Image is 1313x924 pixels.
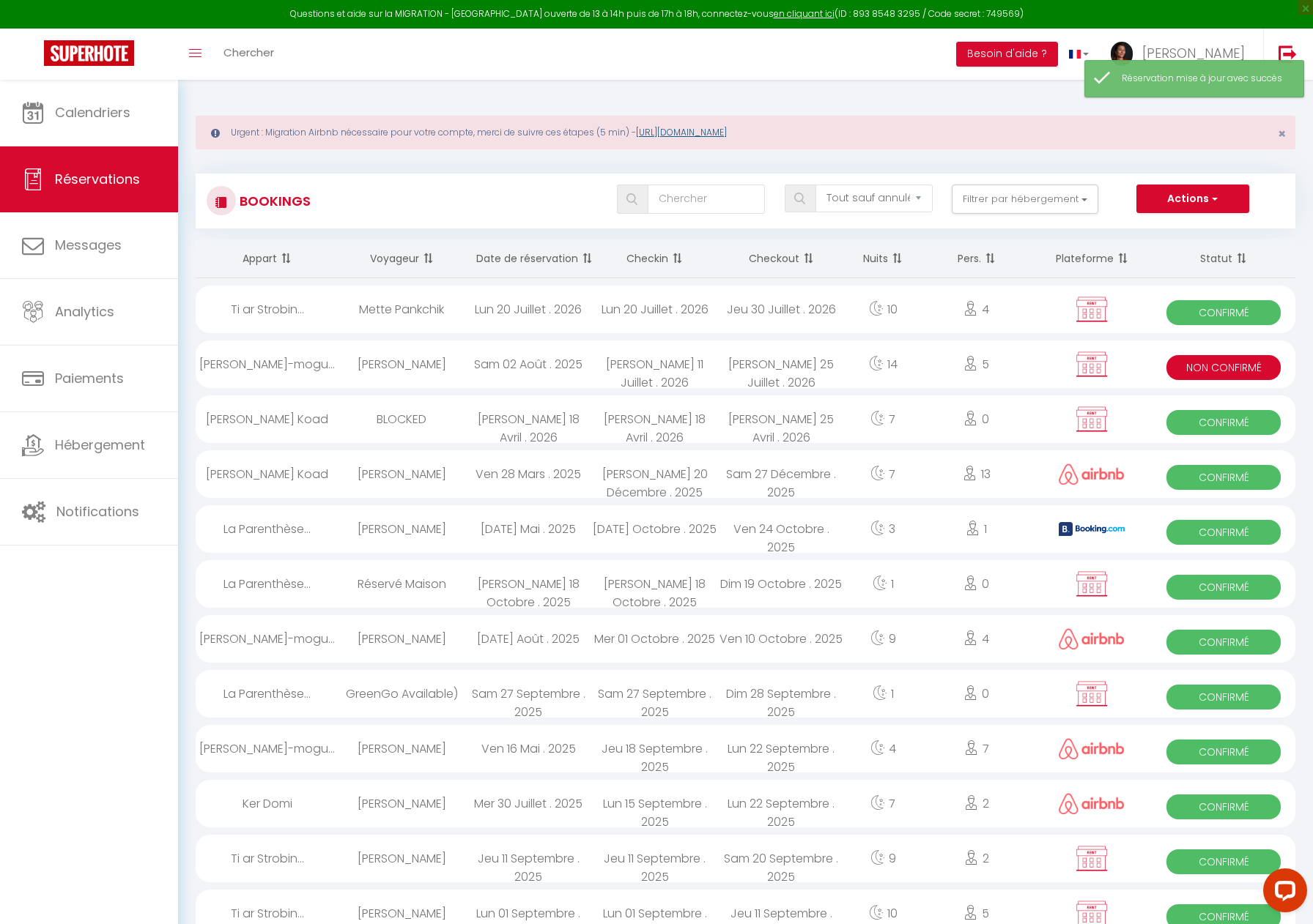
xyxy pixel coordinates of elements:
[956,42,1058,67] button: Besoin d'aide ?
[648,185,765,214] input: Chercher
[922,239,1032,278] th: Sort by people
[339,239,465,278] th: Sort by guest
[1122,72,1289,86] div: Réservation mise à jour avec succès
[1279,45,1297,63] img: logout
[774,7,835,20] a: en cliquant ici
[55,302,114,321] span: Analytics
[465,239,592,278] th: Sort by booking date
[196,239,339,278] th: Sort by rentals
[212,29,285,80] a: Chercher
[55,436,145,454] span: Hébergement
[1278,127,1286,141] button: Close
[55,103,130,122] span: Calendriers
[1251,862,1313,924] iframe: LiveChat chat widget
[952,185,1098,214] button: Filtrer par hébergement
[1100,29,1263,80] a: ... [PERSON_NAME]
[56,502,139,521] span: Notifications
[55,170,140,188] span: Réservations
[44,40,134,66] img: Super Booking
[1032,239,1153,278] th: Sort by channel
[1142,44,1245,62] span: [PERSON_NAME]
[636,126,727,138] a: [URL][DOMAIN_NAME]
[55,369,124,387] span: Paiements
[236,185,311,217] h3: Bookings
[591,239,718,278] th: Sort by checkin
[1278,124,1286,143] span: ×
[1136,185,1249,214] button: Actions
[55,236,122,254] span: Messages
[1153,239,1295,278] th: Sort by status
[845,239,922,278] th: Sort by nights
[718,239,845,278] th: Sort by checkout
[196,116,1295,149] div: Urgent : Migration Airbnb nécessaire pour votre compte, merci de suivre ces étapes (5 min) -
[223,45,274,60] span: Chercher
[1111,42,1133,66] img: ...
